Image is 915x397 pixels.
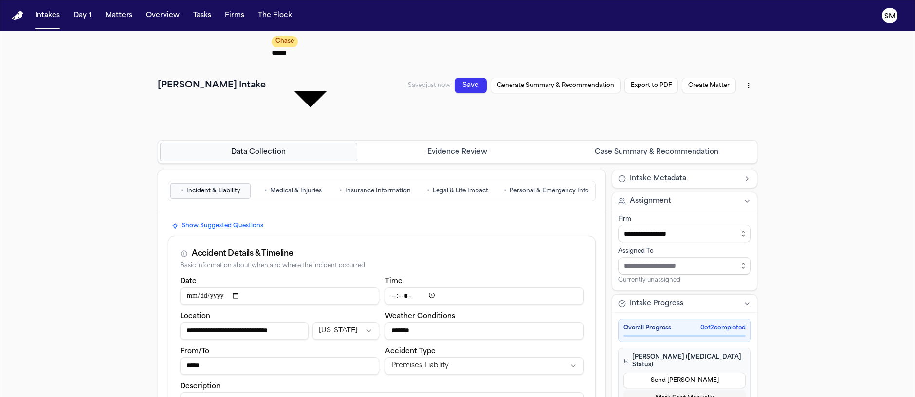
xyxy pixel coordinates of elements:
[180,322,309,340] input: Incident location
[31,7,64,24] button: Intakes
[270,187,322,195] span: Medical & Injuries
[455,78,487,93] button: Save
[510,187,589,195] span: Personal & Emergency Info
[180,348,209,355] label: From/To
[170,183,251,199] button: Go to Incident & Liability
[630,196,671,206] span: Assignment
[623,353,746,369] h4: [PERSON_NAME] ([MEDICAL_DATA] Status)
[623,373,746,388] button: Send [PERSON_NAME]
[623,324,671,332] span: Overall Progress
[618,247,751,255] div: Assigned To
[385,348,436,355] label: Accident Type
[385,313,455,320] label: Weather Conditions
[427,186,430,196] span: •
[682,78,736,93] button: Create Matter
[612,295,757,312] button: Intake Progress
[612,170,757,188] button: Intake Metadata
[180,262,584,270] div: Basic information about when and where the incident occurred
[618,257,751,275] input: Assign to staff member
[12,11,23,20] img: Finch Logo
[254,7,296,24] button: The Flock
[612,192,757,210] button: Assignment
[417,183,497,199] button: Go to Legal & Life Impact
[158,79,266,92] h1: [PERSON_NAME] Intake
[189,7,215,24] button: Tasks
[142,7,183,24] button: Overview
[221,7,248,24] button: Firms
[70,7,95,24] button: Day 1
[359,143,556,161] button: Go to Evidence Review step
[345,187,411,195] span: Insurance Information
[180,357,379,375] input: From/To destination
[264,186,267,196] span: •
[618,215,751,223] div: Firm
[624,78,678,93] button: Export to PDF
[160,143,357,161] button: Go to Data Collection step
[700,324,746,332] span: 0 of 2 completed
[272,36,298,47] span: Chase
[181,186,183,196] span: •
[272,35,349,137] div: Update intake status
[339,186,342,196] span: •
[180,278,197,285] label: Date
[504,186,507,196] span: •
[160,143,755,161] nav: Intake steps
[618,225,751,242] input: Select firm
[312,322,379,340] button: Incident state
[630,299,683,309] span: Intake Progress
[253,183,333,199] button: Go to Medical & Injuries
[558,143,755,161] button: Go to Case Summary & Recommendation step
[385,322,584,340] input: Weather conditions
[101,7,136,24] button: Matters
[192,248,293,259] div: Accident Details & Timeline
[618,276,680,284] span: Currently unassigned
[180,287,379,305] input: Incident date
[385,287,584,305] input: Incident time
[335,183,415,199] button: Go to Insurance Information
[740,77,757,94] button: More actions
[12,11,23,20] a: Home
[433,187,488,195] span: Legal & Life Impact
[385,278,403,285] label: Time
[499,183,593,199] button: Go to Personal & Emergency Info
[408,83,451,88] span: Saved just now
[168,220,267,232] button: Show Suggested Questions
[180,313,210,320] label: Location
[186,187,240,195] span: Incident & Liability
[491,78,621,93] button: Generate Summary & Recommendation
[630,174,686,184] span: Intake Metadata
[180,383,220,390] label: Description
